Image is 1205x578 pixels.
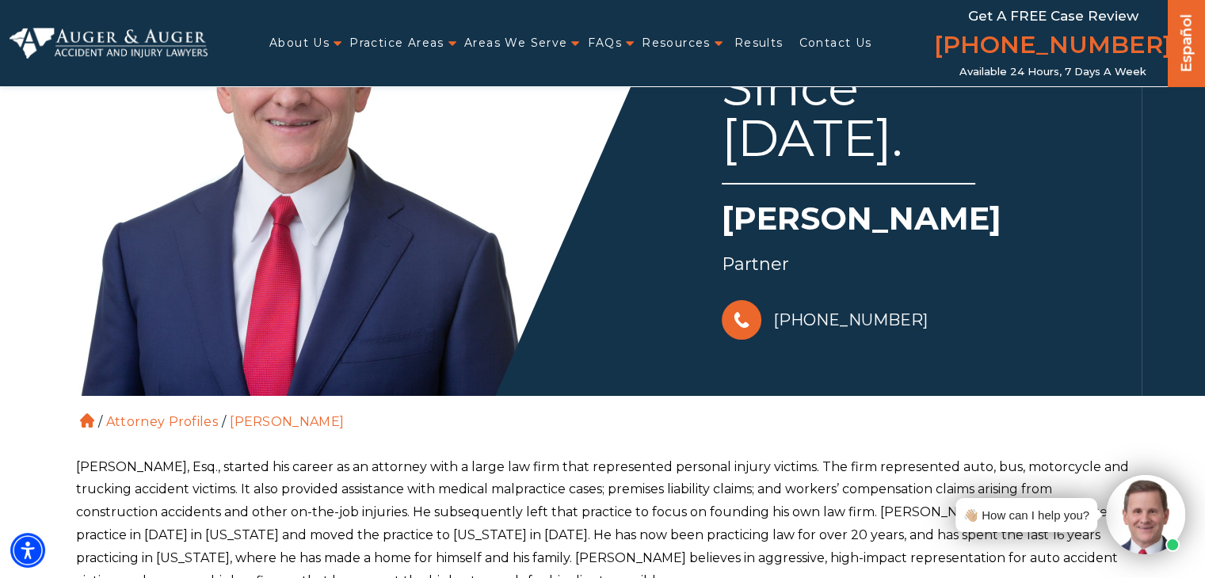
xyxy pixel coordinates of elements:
[80,413,94,428] a: Home
[934,28,1172,66] a: [PHONE_NUMBER]
[642,27,711,59] a: Resources
[269,27,330,59] a: About Us
[722,196,1132,249] h1: [PERSON_NAME]
[959,66,1146,78] span: Available 24 Hours, 7 Days a Week
[10,533,45,568] div: Accessibility Menu
[76,396,1130,432] ol: / /
[722,249,1132,280] div: Partner
[587,27,622,59] a: FAQs
[349,27,444,59] a: Practice Areas
[734,27,784,59] a: Results
[722,296,928,344] a: [PHONE_NUMBER]
[963,504,1089,526] div: 👋🏼 How can I help you?
[799,27,871,59] a: Contact Us
[464,27,568,59] a: Areas We Serve
[1106,475,1185,554] img: Intaker widget Avatar
[10,28,208,58] img: Auger & Auger Accident and Injury Lawyers Logo
[968,8,1138,24] span: Get a FREE Case Review
[106,414,218,429] a: Attorney Profiles
[226,414,348,429] li: [PERSON_NAME]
